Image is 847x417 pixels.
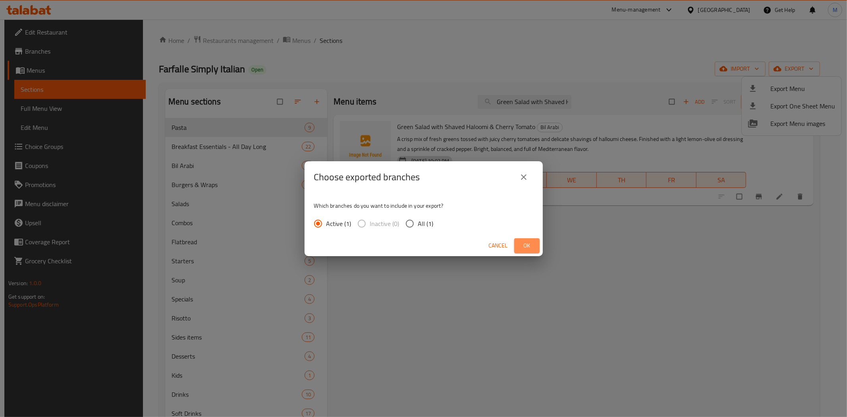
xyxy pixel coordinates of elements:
[521,241,533,251] span: Ok
[314,171,420,183] h2: Choose exported branches
[486,238,511,253] button: Cancel
[314,202,533,210] p: Which branches do you want to include in your export?
[514,168,533,187] button: close
[514,238,540,253] button: Ok
[370,219,399,228] span: Inactive (0)
[418,219,434,228] span: All (1)
[326,219,351,228] span: Active (1)
[489,241,508,251] span: Cancel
